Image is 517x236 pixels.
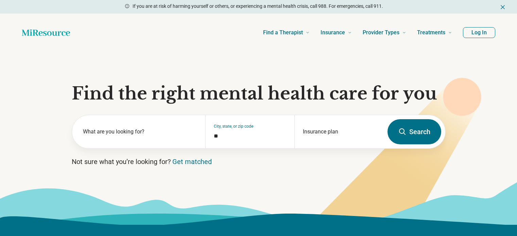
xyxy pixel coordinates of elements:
[263,28,303,37] span: Find a Therapist
[133,3,383,10] p: If you are at risk of harming yourself or others, or experiencing a mental health crisis, call 98...
[499,3,506,11] button: Dismiss
[83,128,197,136] label: What are you looking for?
[172,158,212,166] a: Get matched
[72,84,446,104] h1: Find the right mental health care for you
[417,28,445,37] span: Treatments
[417,19,452,46] a: Treatments
[387,119,441,144] button: Search
[463,27,495,38] button: Log In
[263,19,310,46] a: Find a Therapist
[321,28,345,37] span: Insurance
[72,157,446,166] p: Not sure what you’re looking for?
[22,26,70,39] a: Home page
[363,28,399,37] span: Provider Types
[363,19,406,46] a: Provider Types
[321,19,352,46] a: Insurance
